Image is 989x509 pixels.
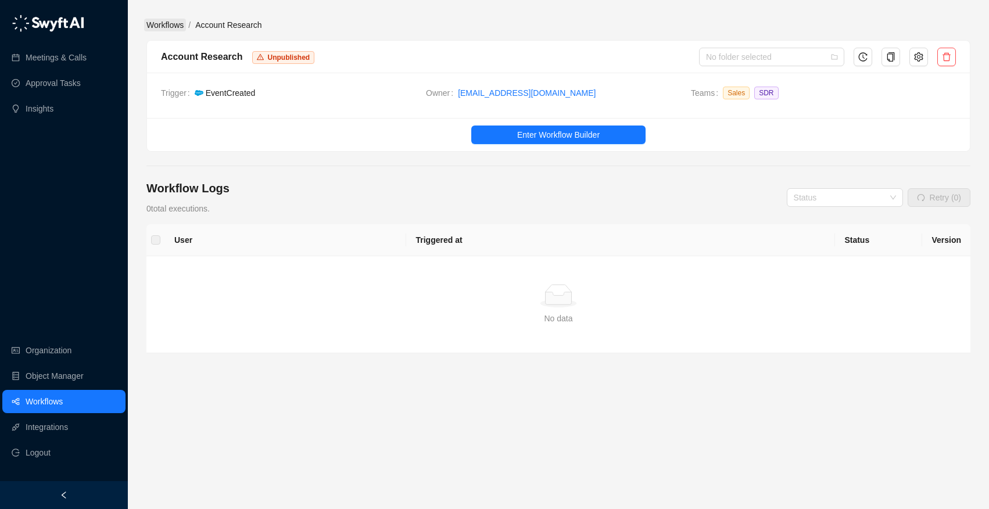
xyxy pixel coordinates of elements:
[146,204,210,213] span: 0 total executions.
[23,163,43,174] span: Docs
[26,339,71,362] a: Organization
[12,164,21,173] div: 📚
[406,224,835,256] th: Triggered at
[206,88,256,98] span: Event Created
[48,158,94,179] a: 📶Status
[7,158,48,179] a: 📚Docs
[116,191,141,200] span: Pylon
[458,87,596,99] a: [EMAIL_ADDRESS][DOMAIN_NAME]
[426,87,458,99] span: Owner
[268,53,310,62] span: Unpublished
[908,188,970,207] button: Retry (0)
[914,52,923,62] span: setting
[12,12,35,35] img: Swyft AI
[161,87,195,99] span: Trigger
[144,19,186,31] a: Workflows
[517,128,600,141] span: Enter Workflow Builder
[922,224,970,256] th: Version
[82,191,141,200] a: Powered byPylon
[257,53,264,60] span: warning
[12,15,84,32] img: logo-05li4sbe.png
[188,19,191,31] li: /
[52,164,62,173] div: 📶
[146,180,230,196] h4: Workflow Logs
[723,87,750,99] span: Sales
[12,65,212,84] h2: How can we help?
[886,52,895,62] span: copy
[691,87,723,104] span: Teams
[60,491,68,499] span: left
[40,117,147,126] div: We're available if you need us!
[26,415,68,439] a: Integrations
[161,49,243,64] div: Account Research
[12,46,212,65] p: Welcome 👋
[26,97,53,120] a: Insights
[754,87,778,99] span: SDR
[26,441,51,464] span: Logout
[147,126,970,144] a: Enter Workflow Builder
[165,224,406,256] th: User
[198,109,212,123] button: Start new chat
[12,449,20,457] span: logout
[952,471,983,502] iframe: Open customer support
[26,364,84,388] a: Object Manager
[942,52,951,62] span: delete
[12,105,33,126] img: 5124521997842_fc6d7dfcefe973c2e489_88.png
[195,20,261,30] span: Account Research
[160,312,956,325] div: No data
[835,224,922,256] th: Status
[26,390,63,413] a: Workflows
[40,105,191,117] div: Start new chat
[858,52,868,62] span: history
[831,53,838,60] span: folder
[64,163,89,174] span: Status
[471,126,646,144] button: Enter Workflow Builder
[26,46,87,69] a: Meetings & Calls
[26,71,81,95] a: Approval Tasks
[195,90,203,96] img: salesforce-ChMvK6Xa.png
